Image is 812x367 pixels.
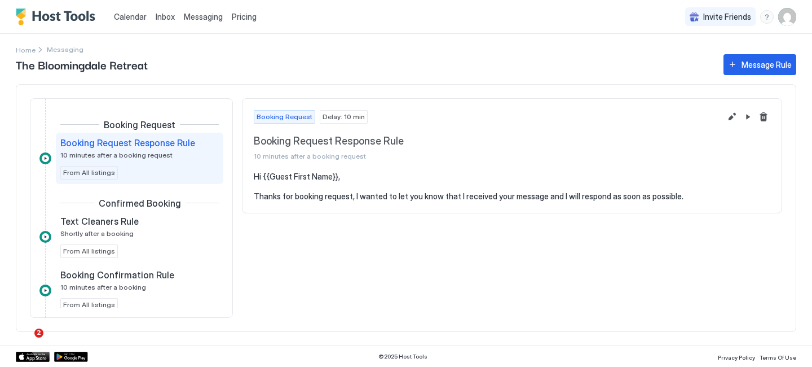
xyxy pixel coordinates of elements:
span: From All listings [63,246,115,256]
div: menu [760,10,774,24]
a: Host Tools Logo [16,8,100,25]
a: Inbox [156,11,175,23]
pre: Hi {{Guest First Name}}, Thanks for booking request, I wanted to let you know that I received you... [254,172,770,202]
span: Booking Request [257,112,312,122]
span: Invite Friends [703,12,751,22]
span: Booking Confirmation Rule [60,269,174,281]
span: Privacy Policy [718,354,755,361]
span: Booking Request [104,119,175,130]
button: Pause Message Rule [741,110,754,124]
button: Delete message rule [757,110,770,124]
a: Google Play Store [54,352,88,362]
iframe: Intercom live chat [11,329,38,356]
span: From All listings [63,168,115,178]
span: Calendar [114,12,147,21]
span: Booking Request Response Rule [254,135,721,148]
span: Inbox [156,12,175,21]
span: From All listings [63,300,115,310]
div: User profile [778,8,796,26]
span: Home [16,46,36,54]
a: Messaging [184,11,223,23]
span: Messaging [184,12,223,21]
button: Edit message rule [725,110,739,124]
span: 2 [34,329,43,338]
span: Pricing [232,12,257,22]
a: Privacy Policy [718,351,755,362]
button: Message Rule [723,54,796,75]
span: © 2025 Host Tools [378,353,427,360]
a: Home [16,43,36,55]
span: Shortly after a booking [60,229,134,238]
span: Text Cleaners Rule [60,216,139,227]
span: 10 minutes after a booking [60,283,146,291]
div: Breadcrumb [16,43,36,55]
span: Confirmed Booking [99,198,181,209]
span: Booking Request Response Rule [60,137,195,148]
span: Delay: 10 min [323,112,365,122]
span: The Bloomingdale Retreat [16,56,712,73]
span: 10 minutes after a booking request [60,151,173,159]
a: App Store [16,352,50,362]
div: Message Rule [742,59,792,71]
span: 10 minutes after a booking request [254,152,721,160]
a: Terms Of Use [760,351,796,362]
a: Calendar [114,11,147,23]
span: Breadcrumb [47,45,83,54]
span: Terms Of Use [760,354,796,361]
